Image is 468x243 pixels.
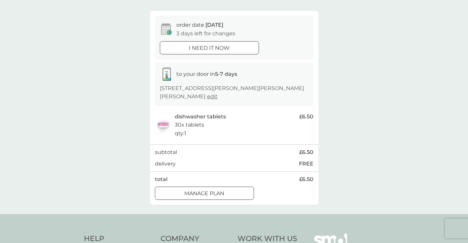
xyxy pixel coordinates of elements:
p: order date [176,21,223,29]
p: 3 days left for changes [176,29,235,38]
p: delivery [155,160,176,168]
button: Manage plan [155,187,254,200]
button: i need it now [160,41,259,54]
strong: 5-7 days [215,71,237,77]
p: subtotal [155,148,177,157]
p: [STREET_ADDRESS][PERSON_NAME][PERSON_NAME][PERSON_NAME] [160,84,308,101]
p: qty : 1 [175,129,186,138]
span: to your door in [176,71,237,77]
p: dishwasher tablets [175,112,226,121]
span: £6.50 [299,112,313,121]
span: £6.50 [299,175,313,184]
p: FREE [299,160,313,168]
p: 30x tablets [175,121,204,129]
p: i need it now [189,44,230,52]
p: Manage plan [184,189,224,198]
span: £6.50 [299,148,313,157]
a: edit [207,93,218,100]
span: [DATE] [205,22,223,28]
p: total [155,175,167,184]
